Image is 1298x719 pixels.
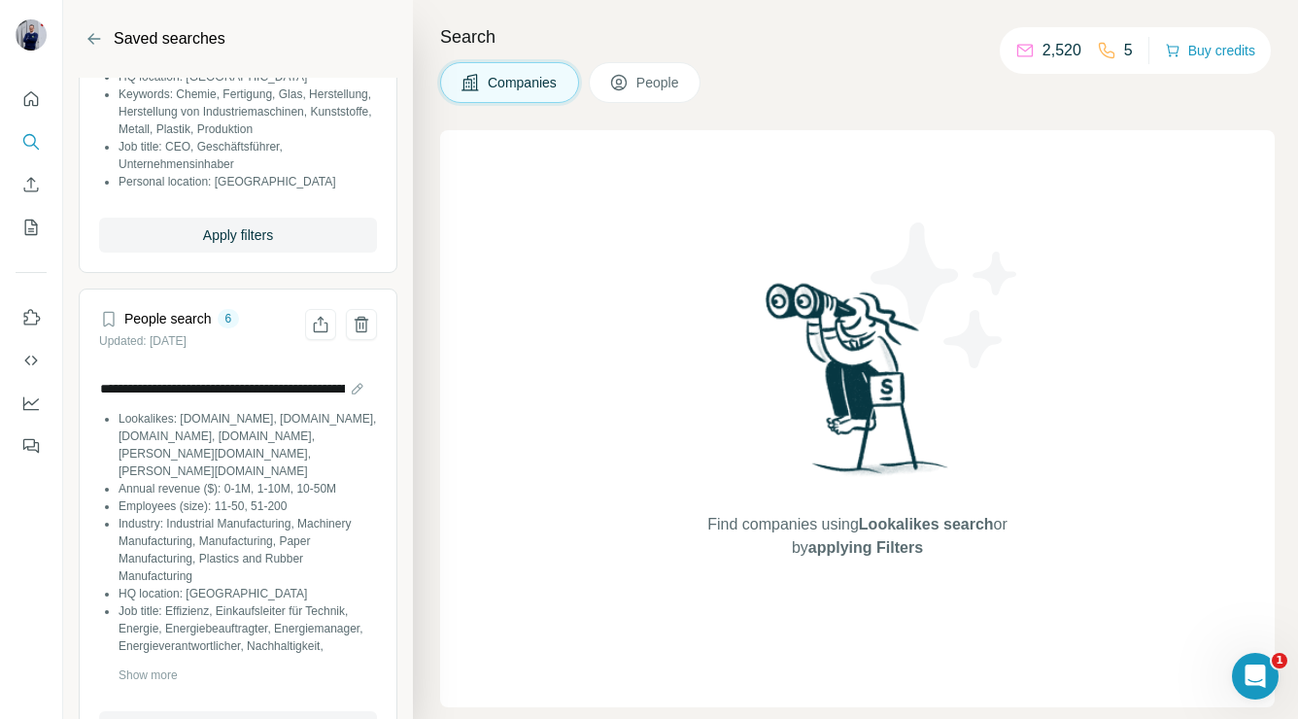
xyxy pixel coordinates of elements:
li: Lookalikes: [DOMAIN_NAME], [DOMAIN_NAME], [DOMAIN_NAME], [DOMAIN_NAME], [PERSON_NAME][DOMAIN_NAME... [119,410,377,480]
input: Search name [99,375,377,402]
button: Search [16,124,47,159]
button: My lists [16,210,47,245]
iframe: Intercom live chat [1232,653,1279,700]
li: Industry: Industrial Manufacturing, Machinery Manufacturing, Manufacturing, Paper Manufacturing, ... [119,515,377,585]
h4: Search [440,23,1275,51]
div: 6 [218,310,240,327]
button: Apply filters [99,218,377,253]
img: Avatar [16,19,47,51]
button: Dashboard [16,386,47,421]
span: Apply filters [203,225,273,245]
img: Surfe Illustration - Woman searching with binoculars [757,278,959,495]
li: Annual revenue ($): 0-1M, 1-10M, 10-50M [119,480,377,497]
button: Buy credits [1165,37,1255,64]
button: Quick start [16,82,47,117]
li: Personal location: [GEOGRAPHIC_DATA] [119,173,377,190]
button: Use Surfe on LinkedIn [16,300,47,335]
button: Delete saved search [346,309,377,340]
button: Enrich CSV [16,167,47,202]
button: Back [79,23,110,54]
li: HQ location: [GEOGRAPHIC_DATA] [119,585,377,602]
span: Companies [488,73,559,92]
li: Employees (size): 11-50, 51-200 [119,497,377,515]
li: Job title: CEO, Geschäftsführer, Unternehmensinhaber [119,138,377,173]
img: Surfe Illustration - Stars [858,208,1033,383]
span: People [636,73,681,92]
span: Lookalikes search [859,516,994,532]
small: Updated: [DATE] [99,334,187,348]
span: Find companies using or by [701,513,1012,560]
button: Show more [119,667,178,684]
h2: Saved searches [114,27,225,51]
span: applying Filters [808,539,923,556]
span: 1 [1272,653,1287,668]
li: Job title: Effizienz, Einkaufsleiter für Technik, Energie, Energiebeauftragter, Energiemanager, E... [119,602,377,672]
p: 5 [1124,39,1133,62]
h4: People search [124,309,212,328]
p: 2,520 [1042,39,1081,62]
button: Use Surfe API [16,343,47,378]
li: Keywords: Chemie, Fertigung, Glas, Herstellung, Herstellung von Industriemaschinen, Kunststoffe, ... [119,86,377,138]
button: Feedback [16,428,47,463]
button: Share filters [305,309,336,340]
